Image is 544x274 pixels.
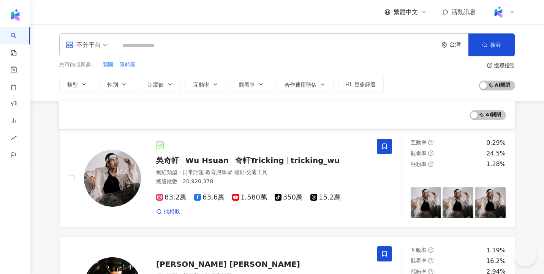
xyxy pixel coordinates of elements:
iframe: Help Scout Beacon - Open [514,244,536,266]
span: Wu Hsuan [185,156,229,165]
div: 1.28% [486,160,506,168]
div: 網紅類型 ： [156,169,368,176]
span: 類型 [67,82,78,88]
span: 合作費用預估 [285,82,316,88]
img: post-image [475,187,506,218]
a: search [11,27,26,57]
span: tricking_wu [291,156,340,165]
a: KOL Avatar吳奇軒Wu Hsuan奇軒Trickingtricking_wu網紅類型：日常話題·教育與學習·運動·交通工具總追蹤數：20,920,37883.2萬63.6萬1,580萬3... [59,129,515,228]
span: 奇軒Tricking [235,156,284,165]
span: 活動訊息 [451,8,476,16]
div: 0.29% [486,139,506,147]
span: 更多篩選 [354,81,376,87]
span: 您可能感興趣： [59,61,96,69]
span: question-circle [428,258,433,263]
span: 搜尋 [490,42,501,48]
span: appstore [66,41,73,49]
span: question-circle [428,140,433,145]
span: 開團 [103,61,113,69]
span: [PERSON_NAME] [PERSON_NAME] [156,260,300,269]
span: 交通工具 [246,169,267,175]
img: KOL Avatar [84,150,141,207]
span: 63.6萬 [194,193,225,201]
img: post-image [443,187,473,218]
span: environment [441,42,447,48]
div: 總追蹤數 ： 20,920,378 [156,178,368,185]
span: 日常話題 [183,169,204,175]
span: question-circle [487,63,492,68]
span: 性別 [108,82,118,88]
span: 互動率 [193,82,209,88]
span: 吳奇軒 [156,156,179,165]
button: 觀看率 [231,77,272,92]
span: 觀看率 [411,258,427,264]
button: 類型 [59,77,95,92]
div: 24.5% [486,149,506,158]
span: · [204,169,206,175]
span: 互動率 [411,139,427,146]
span: 漲粉率 [411,161,427,167]
button: 追蹤數 [140,77,181,92]
div: 16.2% [486,257,506,265]
span: 教育與學習 [206,169,232,175]
button: 開團 [102,61,114,69]
button: 限時團 [119,61,136,69]
span: 15.2萬 [310,193,341,201]
div: 不分平台 [66,39,101,51]
div: 搜尋指引 [494,62,515,68]
img: post-image [411,187,441,218]
img: logo icon [9,9,21,21]
span: rise [11,130,17,147]
button: 合作費用預估 [277,77,334,92]
span: 350萬 [275,193,303,201]
span: 觀看率 [239,82,255,88]
span: question-circle [428,247,433,253]
div: 台灣 [449,41,468,48]
span: 1,580萬 [232,193,267,201]
img: Kolr%20app%20icon%20%281%29.png [491,5,506,19]
span: question-circle [428,162,433,167]
span: 追蹤數 [148,82,164,88]
a: 找相似 [156,208,180,215]
span: · [232,169,234,175]
span: 83.2萬 [156,193,187,201]
span: question-circle [428,150,433,156]
button: 性別 [100,77,135,92]
span: 運動 [234,169,245,175]
div: 1.19% [486,246,506,255]
span: 繁體中文 [394,8,418,16]
span: 限時團 [120,61,136,69]
span: 互動率 [411,247,427,253]
span: 觀看率 [411,150,427,156]
span: · [245,169,246,175]
button: 搜尋 [468,33,515,56]
button: 互動率 [185,77,226,92]
span: 找相似 [164,208,180,215]
button: 更多篩選 [338,77,384,92]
